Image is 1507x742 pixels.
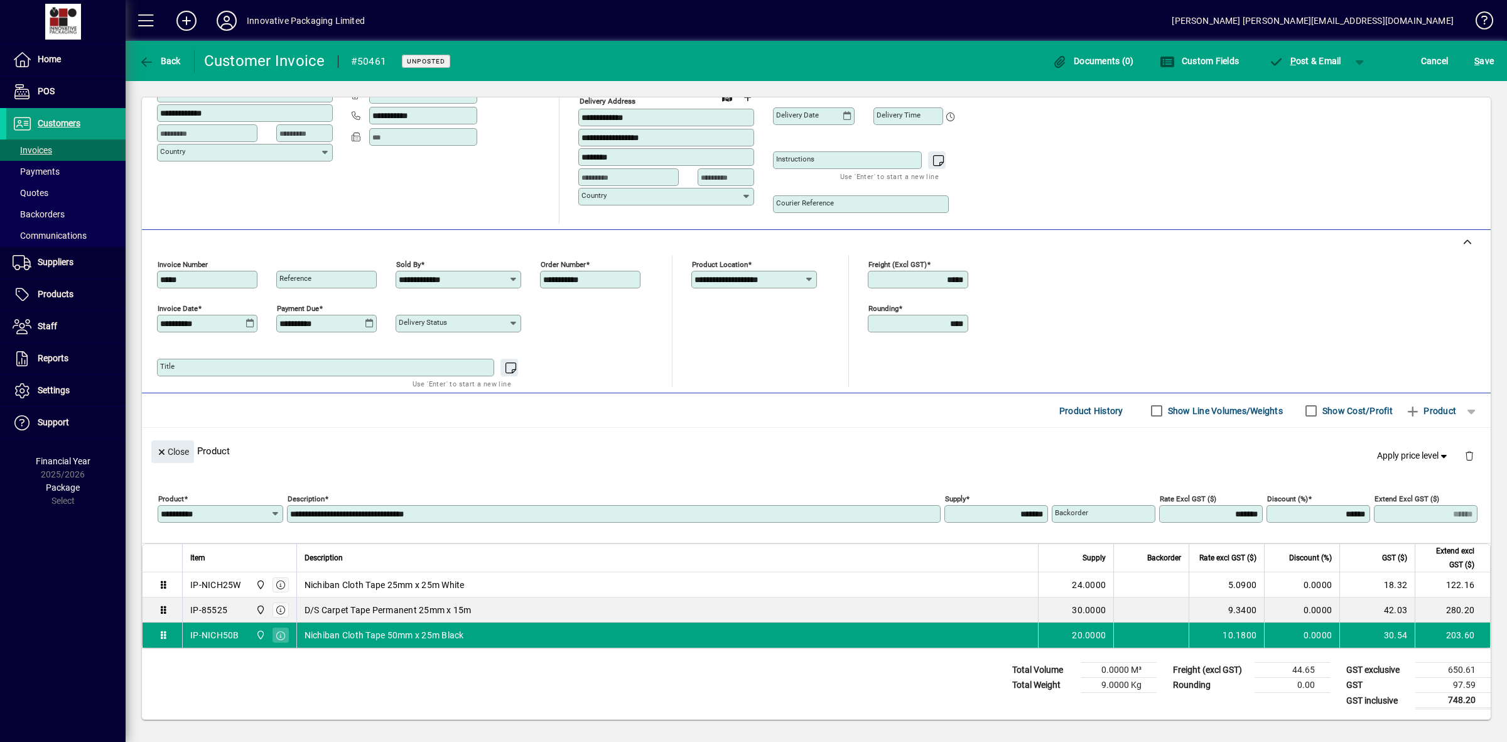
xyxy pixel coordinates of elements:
td: GST [1340,678,1415,693]
mat-label: Title [160,362,175,371]
span: Reports [38,353,68,363]
mat-label: Invoice number [158,260,208,269]
td: 748.20 [1415,693,1491,709]
span: Package [46,483,80,493]
span: Extend excl GST ($) [1423,544,1474,572]
span: Custom Fields [1160,56,1239,66]
span: 30.0000 [1072,604,1106,616]
span: Apply price level [1377,449,1450,462]
span: Staff [38,321,57,331]
mat-label: Backorder [1055,508,1088,517]
span: ost & Email [1268,56,1341,66]
a: Reports [6,343,126,374]
td: 44.65 [1255,663,1330,678]
div: #50461 [351,52,387,72]
mat-label: Delivery status [399,318,447,327]
td: 97.59 [1415,678,1491,693]
span: 20.0000 [1072,629,1106,641]
span: Communications [13,231,87,241]
mat-label: Description [288,494,325,503]
span: Innovative Packaging [252,578,267,592]
mat-label: Delivery time [877,111,921,119]
button: Cancel [1418,50,1452,72]
span: Payments [13,166,60,177]
div: IP-NICH50B [190,629,239,641]
span: Customers [38,118,80,128]
span: Cancel [1421,51,1449,71]
span: Quotes [13,188,48,198]
app-page-header-button: Delete [1454,450,1484,461]
td: 42.03 [1339,597,1415,623]
td: 650.61 [1415,663,1491,678]
span: Financial Year [36,456,90,466]
mat-hint: Use 'Enter' to start a new line [413,376,511,391]
div: Customer Invoice [204,51,325,71]
a: Suppliers [6,247,126,278]
button: Apply price level [1372,445,1455,467]
button: Choose address [737,87,757,107]
td: Rounding [1167,678,1255,693]
td: 122.16 [1415,572,1490,597]
td: 0.00 [1255,678,1330,693]
span: Unposted [407,57,445,65]
div: IP-85525 [190,604,227,616]
a: Knowledge Base [1466,3,1491,43]
mat-label: Product location [692,260,748,269]
a: Staff [6,311,126,342]
div: 9.3400 [1197,604,1256,616]
mat-label: Payment due [277,304,319,313]
a: Settings [6,375,126,406]
div: Product [142,428,1491,474]
span: S [1474,56,1479,66]
span: Rate excl GST ($) [1199,551,1256,565]
mat-label: Invoice date [158,304,198,313]
a: Support [6,407,126,439]
span: 24.0000 [1072,579,1106,591]
span: Item [190,551,205,565]
a: Quotes [6,182,126,204]
button: Product History [1054,400,1128,422]
td: 9.0000 Kg [1081,678,1157,693]
span: Invoices [13,145,52,155]
button: Product [1399,400,1462,422]
span: Documents (0) [1052,56,1134,66]
a: Communications [6,225,126,246]
app-page-header-button: Close [148,445,197,457]
div: Innovative Packaging Limited [247,11,365,31]
button: Close [151,440,194,463]
span: POS [38,86,55,96]
mat-label: Instructions [776,155,814,163]
td: 0.0000 [1264,623,1339,648]
a: Backorders [6,204,126,225]
td: Total Weight [1006,678,1081,693]
a: View on map [717,87,737,107]
div: IP-NICH25W [190,579,241,591]
td: GST inclusive [1340,693,1415,709]
span: ave [1474,51,1494,71]
div: 10.1800 [1197,629,1256,641]
mat-label: Freight (excl GST) [868,260,927,269]
td: Freight (excl GST) [1167,663,1255,678]
span: Nichiban Cloth Tape 25mm x 25m White [305,579,465,591]
button: Add [166,9,207,32]
span: Backorder [1147,551,1181,565]
span: D/S Carpet Tape Permanent 25mm x 15m [305,604,472,616]
span: Support [38,417,69,427]
mat-label: Rate excl GST ($) [1160,494,1216,503]
button: Delete [1454,440,1484,471]
mat-label: Discount (%) [1267,494,1308,503]
a: POS [6,76,126,107]
span: Product [1405,401,1456,421]
button: Back [136,50,184,72]
span: Nichiban Cloth Tape 50mm x 25m Black [305,629,464,641]
mat-label: Sold by [396,260,421,269]
span: Supply [1083,551,1106,565]
mat-label: Extend excl GST ($) [1375,494,1439,503]
mat-label: Country [160,147,185,156]
span: Backorders [13,209,65,219]
mat-label: Order number [541,260,586,269]
button: Post & Email [1262,50,1348,72]
button: Profile [207,9,247,32]
span: Close [156,442,189,462]
span: Home [38,54,61,64]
